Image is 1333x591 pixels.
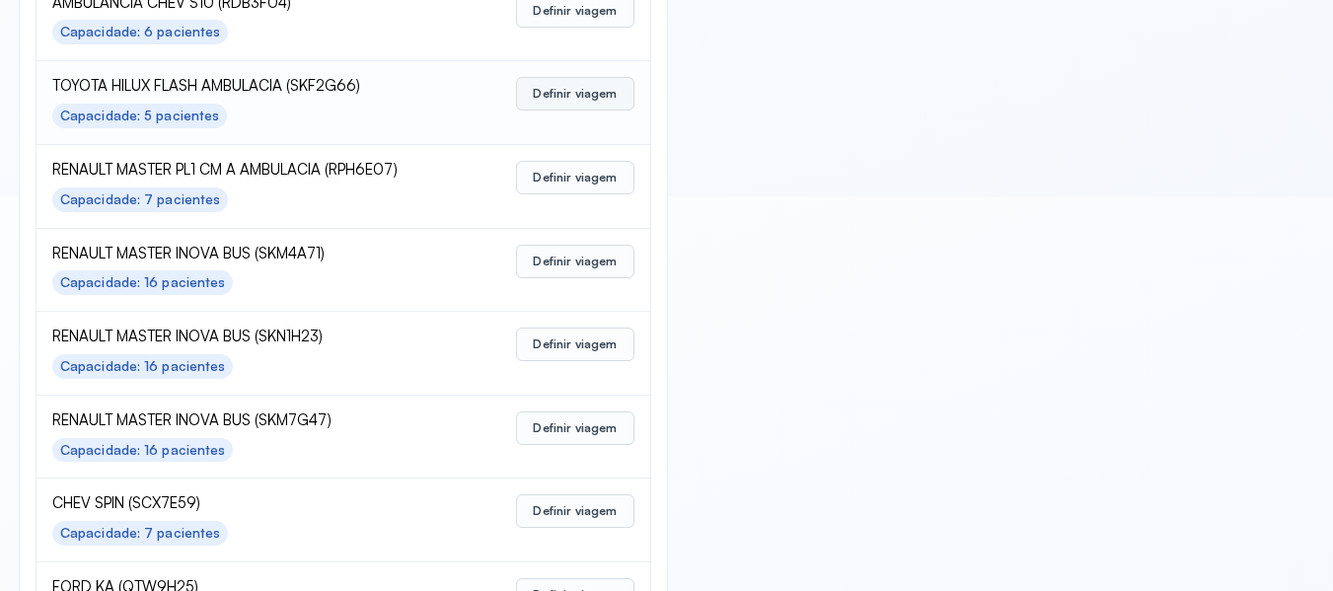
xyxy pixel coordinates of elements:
span: TOYOTA HILUX FLASH AMBULACIA (SKF2G66) [52,77,460,96]
span: RENAULT MASTER INOVA BUS (SKM4A71) [52,245,460,263]
span: CHEV SPIN (SCX7E59) [52,494,460,513]
div: Capacidade: 6 pacientes [60,24,220,40]
button: Definir viagem [516,411,633,445]
div: Capacidade: 16 pacientes [60,442,225,459]
span: RENAULT MASTER PL1 CM A AMBULACIA (RPH6E07) [52,161,460,180]
button: Definir viagem [516,245,633,278]
div: Capacidade: 16 pacientes [60,274,225,291]
div: Capacidade: 16 pacientes [60,358,225,375]
button: Definir viagem [516,494,633,528]
button: Definir viagem [516,328,633,361]
div: Capacidade: 7 pacientes [60,191,220,208]
span: RENAULT MASTER INOVA BUS (SKN1H23) [52,328,460,346]
button: Definir viagem [516,161,633,194]
span: RENAULT MASTER INOVA BUS (SKM7G47) [52,411,460,430]
div: Capacidade: 5 pacientes [60,108,219,124]
button: Definir viagem [516,77,633,111]
div: Capacidade: 7 pacientes [60,525,220,542]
